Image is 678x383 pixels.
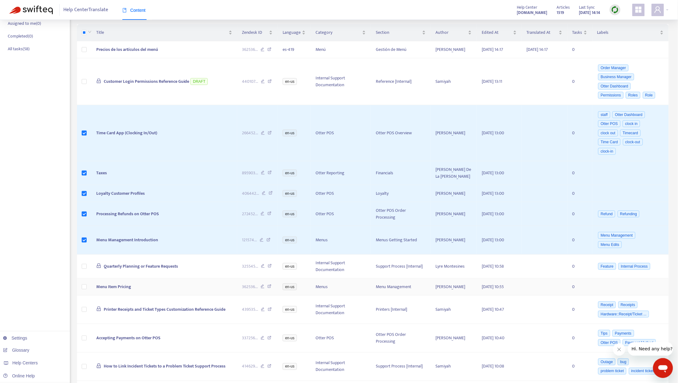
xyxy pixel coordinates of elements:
td: Otter POS Order Processing [371,202,431,226]
th: Language [278,24,311,41]
span: Business Manager [598,73,634,80]
td: [PERSON_NAME] [431,278,477,296]
td: Menus Getting Started [371,226,431,255]
th: Tasks [567,24,592,41]
span: Menu Management Introduction [96,236,158,243]
span: Hardware::Receipt/Ticket ... [598,311,649,318]
span: Help Center Translate [64,4,108,16]
td: Lyre Montesines [431,255,477,278]
td: 0 [567,255,592,278]
p: Completed ( 0 ) [8,33,33,39]
span: 406442 ... [242,190,259,197]
span: clock-out [623,139,643,145]
td: 0 [567,105,592,161]
td: Samiyah [431,353,477,381]
span: Quarterly Planning or Feature Requests [104,263,178,270]
span: DRAFT [190,78,208,85]
span: Content [122,8,146,13]
span: 362536 ... [242,46,258,53]
td: Otter POS [311,202,371,226]
span: Receipts [618,301,638,308]
span: Payment Method [623,339,656,346]
span: 362536 ... [242,283,258,290]
th: Title [91,24,237,41]
span: Outage [598,359,615,365]
td: Samiyah [431,296,477,324]
span: en-us [283,335,297,341]
iframe: Close message [613,343,626,356]
td: [PERSON_NAME] [431,226,477,255]
td: Printers [Internal] [371,296,431,324]
span: en-us [283,263,297,270]
iframe: Message from company [628,342,673,356]
td: Internal Support Documentation [311,353,371,381]
span: Taxes [96,169,107,176]
span: 272452 ... [242,211,258,217]
span: user [654,6,662,13]
span: Language [283,29,301,36]
strong: [DATE] 14:14 [579,9,600,16]
td: Internal Support Documentation [311,58,371,105]
p: All tasks ( 58 ) [8,46,30,52]
span: Help Centers [12,360,38,365]
span: Time Card App (Clocking In/Out) [96,129,157,136]
td: 0 [567,324,592,353]
td: [PERSON_NAME] De La [PERSON_NAME] [431,161,477,185]
span: Help Center [517,4,538,11]
span: Precios de los artículos del menú [96,46,158,53]
td: Otter POS Overview [371,105,431,161]
td: 0 [567,58,592,105]
span: en-us [283,170,297,176]
td: Otter POS [311,105,371,161]
p: Assigned to me ( 0 ) [8,20,41,27]
span: [DATE] 13:00 [482,169,504,176]
th: Section [371,24,431,41]
span: clock in [623,120,640,127]
td: [PERSON_NAME] [431,105,477,161]
td: Samiyah [431,58,477,105]
span: Labels [597,29,659,36]
span: Tasks [572,29,582,36]
td: 0 [567,353,592,381]
span: en-us [283,283,297,290]
span: Printer Receipts and Ticket Types Customization Reference Guide [104,306,226,313]
td: Otter POS [311,185,371,202]
span: Timecard [620,130,641,136]
span: clock out [598,130,618,136]
td: 0 [567,41,592,58]
span: en-us [283,190,297,197]
span: Order Manager [598,65,628,71]
a: Online Help [3,373,35,378]
span: [DATE] 13:00 [482,129,504,136]
span: down [88,30,92,34]
a: [DOMAIN_NAME] [517,9,548,16]
span: Otter POS [598,339,620,346]
span: Receipt [598,301,616,308]
th: Translated At [522,24,567,41]
span: en-us [283,130,297,136]
td: [PERSON_NAME] [431,41,477,58]
span: [DATE] 10:47 [482,306,504,313]
span: staff [598,111,610,118]
span: Role [643,92,656,99]
td: Loyalty [371,185,431,202]
td: Internal Support Documentation [311,296,371,324]
span: 325545 ... [242,263,258,270]
th: Edited At [477,24,522,41]
span: incident ticket [629,368,657,375]
span: 440107 ... [242,78,258,85]
span: lock [96,363,101,368]
span: Author [436,29,467,36]
td: 0 [567,296,592,324]
a: Glossary [3,348,29,353]
td: Otter POS [311,324,371,353]
span: Roles [626,92,640,99]
span: Loyalty Customer Profiles [96,190,145,197]
span: lock [96,78,101,83]
span: Translated At [527,29,557,36]
span: Last Sync [579,4,595,11]
span: 266452 ... [242,130,258,136]
span: [DATE] 14:17 [482,46,503,53]
span: 414629 ... [242,363,258,370]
